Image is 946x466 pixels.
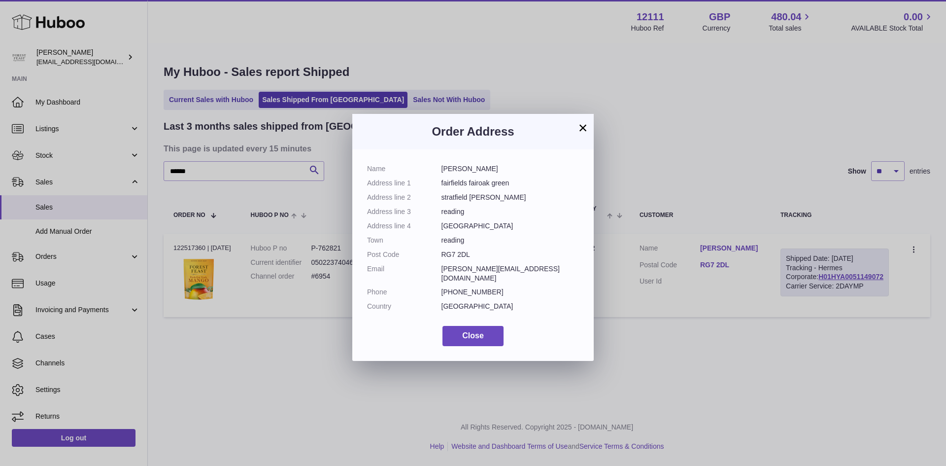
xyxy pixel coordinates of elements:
[367,179,441,188] dt: Address line 1
[441,221,579,231] dd: [GEOGRAPHIC_DATA]
[367,236,441,245] dt: Town
[367,193,441,202] dt: Address line 2
[441,264,579,283] dd: [PERSON_NAME][EMAIL_ADDRESS][DOMAIN_NAME]
[441,287,579,297] dd: [PHONE_NUMBER]
[367,124,579,140] h3: Order Address
[441,236,579,245] dd: reading
[367,221,441,231] dt: Address line 4
[367,207,441,216] dt: Address line 3
[441,193,579,202] dd: stratfield [PERSON_NAME]
[367,287,441,297] dt: Phone
[441,179,579,188] dd: fairfields fairoak green
[441,250,579,259] dd: RG7 2DL
[577,122,589,134] button: ×
[367,250,441,259] dt: Post Code
[441,164,579,174] dd: [PERSON_NAME]
[367,264,441,283] dt: Email
[442,326,504,346] button: Close
[367,164,441,174] dt: Name
[441,207,579,216] dd: reading
[367,302,441,311] dt: Country
[462,331,484,340] span: Close
[441,302,579,311] dd: [GEOGRAPHIC_DATA]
